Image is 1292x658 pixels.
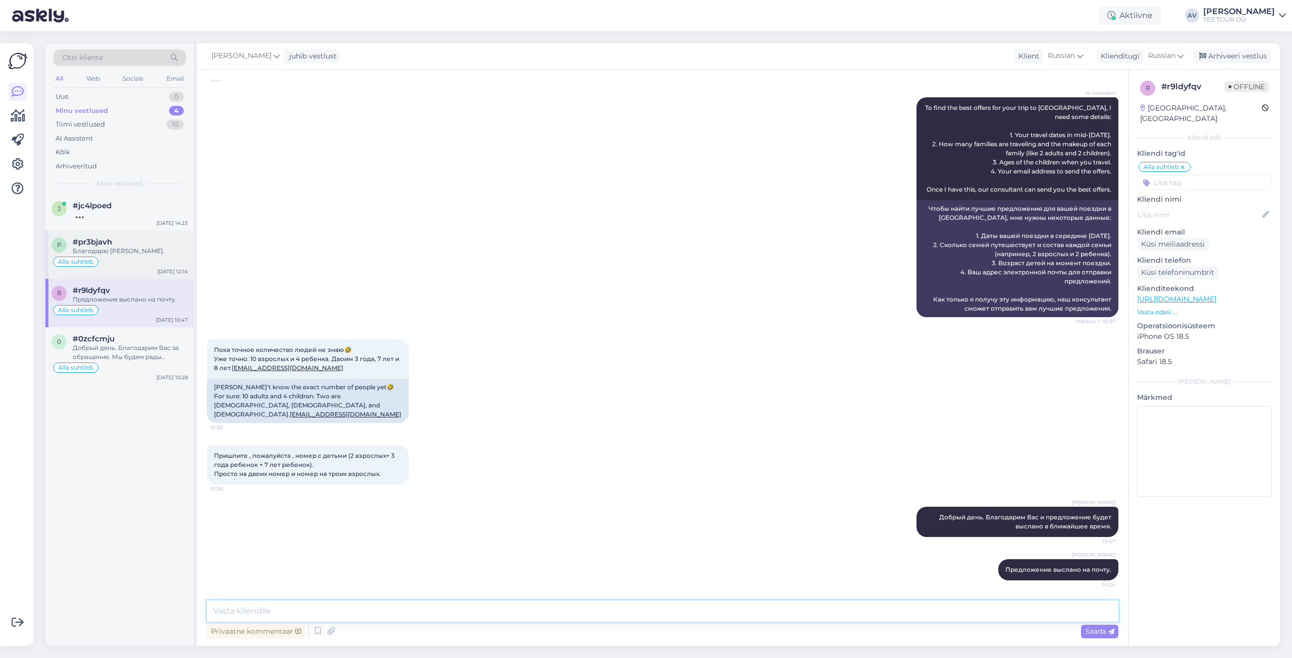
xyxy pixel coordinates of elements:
[63,52,103,63] span: Otsi kliente
[939,513,1113,530] span: Добрый день. Благодарим Вас и предложение будет выслано в ближайшее время.
[207,625,305,638] div: Privaatne kommentaar
[156,374,188,381] div: [DATE] 10:28
[1148,50,1175,62] span: Russian
[1078,89,1115,97] span: AI Assistent
[1076,318,1115,325] span: Nähtud ✓ 10:37
[57,241,62,249] span: p
[56,147,70,157] div: Kõik
[1137,331,1272,342] p: iPhone OS 18.5
[1137,133,1272,142] div: Kliendi info
[1137,175,1272,190] input: Lisa tag
[1137,377,1272,386] div: [PERSON_NAME]
[56,119,105,130] div: Tiimi vestlused
[56,134,93,144] div: AI Assistent
[156,316,188,324] div: [DATE] 10:47
[97,179,142,188] span: Minu vestlused
[232,364,343,372] a: [EMAIL_ADDRESS][DOMAIN_NAME]
[1138,209,1260,220] input: Lisa nimi
[1140,103,1262,124] div: [GEOGRAPHIC_DATA], [GEOGRAPHIC_DATA]
[53,72,65,85] div: All
[57,338,61,345] span: 0
[169,106,184,116] div: 4
[1144,164,1179,170] span: Alla suhtleb
[1146,84,1150,92] span: r
[1224,81,1269,92] span: Offline
[169,92,184,102] div: 0
[1137,194,1272,205] p: Kliendi nimi
[73,334,115,343] span: #0zcfcmju
[210,76,248,83] span: 10:37
[8,51,27,71] img: Askly Logo
[1078,537,1115,545] span: 10:47
[73,201,112,210] span: #jc4lpoed
[1099,7,1161,25] div: Aktiivne
[207,379,409,423] div: [PERSON_NAME]'t know the exact number of people yet🤣 For sure: 10 adults and 4 children. Two are ...
[1203,16,1275,24] div: TEZ TOUR OÜ
[73,237,112,247] span: #pr3bjavh
[84,72,102,85] div: Web
[56,161,97,171] div: Arhiveeritud
[167,119,184,130] div: 10
[57,289,62,297] span: r
[56,106,108,116] div: Minu vestlused
[1185,9,1199,23] div: AV
[58,307,93,313] span: Alla suhtleb
[214,346,401,372] span: Пока точное количество людей не знаю🤣 Уже точно: 10 взрослых и 4 ребенка. Двоим 3 года, 7 лет и 8...
[1078,581,1115,588] span: 14:24
[165,72,186,85] div: Email
[1137,237,1209,251] div: Küsi meiliaadressi
[1137,148,1272,159] p: Kliendi tag'id
[1072,551,1115,559] span: [PERSON_NAME]
[73,343,188,362] div: Добрый день. Благодарим Вас за обращение. Мы будем рады предложить для отдыха Крит и [GEOGRAPHIC_...
[73,247,188,256] div: Благодарю [PERSON_NAME].
[58,205,61,212] span: j
[925,104,1113,193] span: To find the best offers for your trip to [GEOGRAPHIC_DATA], I need some details: 1. Your travel d...
[1137,356,1272,367] p: Safari 18.5
[157,268,188,275] div: [DATE] 12:14
[1137,227,1272,237] p: Kliendi email
[1137,266,1218,279] div: Küsi telefoninumbrit
[73,286,110,295] span: #r9ldyfqv
[210,485,248,493] span: 10:38
[210,424,248,431] span: 10:38
[1014,51,1039,62] div: Klient
[73,295,188,304] div: Предложение выслано на почту.
[1072,499,1115,506] span: [PERSON_NAME]
[58,365,93,371] span: Alla suhtleb
[1097,51,1140,62] div: Klienditugi
[917,200,1118,317] div: Чтобы найти лучшие предложения для вашей поездки в [GEOGRAPHIC_DATA], мне нужны некоторые данные:...
[1137,283,1272,294] p: Klienditeekond
[1137,346,1272,356] p: Brauser
[58,259,93,265] span: Alla suhtleb
[1137,321,1272,331] p: Operatsioonisüsteem
[1137,392,1272,403] p: Märkmed
[1203,8,1286,24] a: [PERSON_NAME]TEZ TOUR OÜ
[211,50,272,62] span: [PERSON_NAME]
[1137,294,1216,304] a: [URL][DOMAIN_NAME]
[1161,81,1224,93] div: # r9ldyfqv
[56,92,68,102] div: Uus
[285,51,337,62] div: juhib vestlust
[1203,8,1275,16] div: [PERSON_NAME]
[156,219,188,227] div: [DATE] 14:23
[290,410,401,418] a: [EMAIL_ADDRESS][DOMAIN_NAME]
[121,72,145,85] div: Socials
[214,452,396,477] span: Пришлите , пожалуйста , номер с детьми (2 взрослых+ 3 года ребенок + 7 лет ребенок). Просто на дв...
[1137,255,1272,266] p: Kliendi telefon
[1048,50,1075,62] span: Russian
[1085,627,1114,636] span: Saada
[1005,566,1111,573] span: Предложение выслано на почту.
[1137,308,1272,317] p: Vaata edasi ...
[1193,49,1271,63] div: Arhiveeri vestlus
